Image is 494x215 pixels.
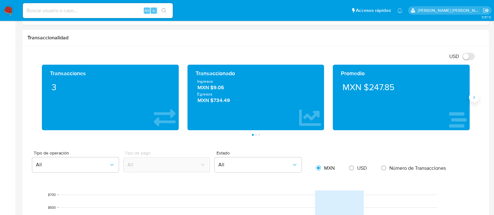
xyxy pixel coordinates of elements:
[27,35,484,41] h1: Transaccionalidad
[397,8,402,13] a: Notificaciones
[356,7,391,14] span: Accesos rápidos
[418,7,481,13] p: anamaria.arriagasanchez@mercadolibre.com.mx
[23,7,173,15] input: Buscar usuario o caso...
[153,7,155,13] span: s
[157,6,170,15] button: search-icon
[483,7,489,14] a: Salir
[481,15,491,20] span: 3.157.0
[144,7,149,13] span: Alt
